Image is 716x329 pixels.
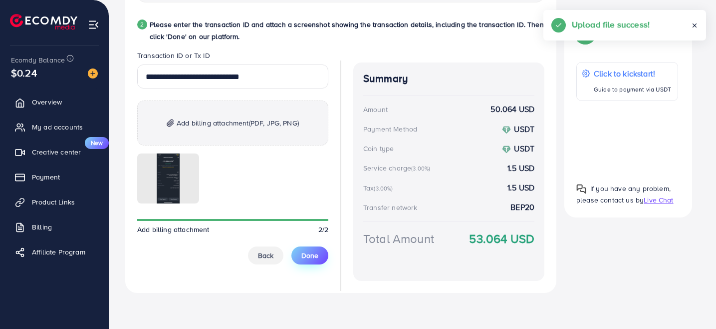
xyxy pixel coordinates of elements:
strong: 53.064 USD [469,230,534,247]
strong: BEP20 [510,201,534,213]
strong: USDT [514,123,534,134]
div: Amount [363,104,388,114]
p: Click to kickstart! [594,67,671,79]
a: Affiliate Program [7,242,101,262]
img: menu [88,19,99,30]
div: Transfer network [363,202,418,212]
div: 2 [137,19,147,29]
span: Add billing attachment [177,117,299,129]
div: Service charge [363,163,433,173]
button: Done [291,246,328,264]
p: Guide to payment via USDT [594,83,671,95]
span: Billing [32,222,52,232]
img: img uploaded [157,153,180,203]
img: coin [502,145,511,154]
span: (PDF, JPG, PNG) [249,118,299,128]
span: New [85,137,109,149]
button: Back [248,246,283,264]
strong: 1.5 USD [507,182,534,193]
strong: USDT [514,143,534,154]
small: (3.00%) [411,164,430,172]
strong: 1.5 USD [507,162,534,174]
span: Overview [32,97,62,107]
h5: Upload file success! [572,18,650,31]
img: logo [10,14,77,29]
div: Coin type [363,143,394,153]
a: Billing [7,217,101,237]
span: 2/2 [318,224,328,234]
span: Creative center [32,147,81,157]
span: Add billing attachment [137,224,210,234]
a: Overview [7,92,101,112]
span: Payment [32,172,60,182]
span: Live Chat [644,195,673,205]
a: Payment [7,167,101,187]
a: My ad accounts [7,117,101,137]
div: Payment Method [363,124,417,134]
p: Please enter the transaction ID and attach a screenshot showing the transaction details, includin... [150,18,544,42]
a: Creative centerNew [7,142,101,162]
span: My ad accounts [32,122,83,132]
span: $0.24 [11,65,37,80]
img: img [167,119,174,127]
legend: Transaction ID or Tx ID [137,50,328,64]
span: If you have any problem, please contact us by [576,183,671,205]
h4: Summary [363,72,534,85]
span: Back [258,250,273,260]
span: Ecomdy Balance [11,55,65,65]
span: Product Links [32,197,75,207]
iframe: Chat [674,284,709,321]
span: Affiliate Program [32,247,85,257]
img: image [88,68,98,78]
img: Popup guide [576,184,586,194]
div: Tax [363,183,396,193]
strong: 50.064 USD [490,103,534,115]
div: Total Amount [363,230,434,247]
span: Done [301,250,318,260]
img: coin [502,125,511,134]
small: (3.00%) [374,184,393,192]
a: Product Links [7,192,101,212]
